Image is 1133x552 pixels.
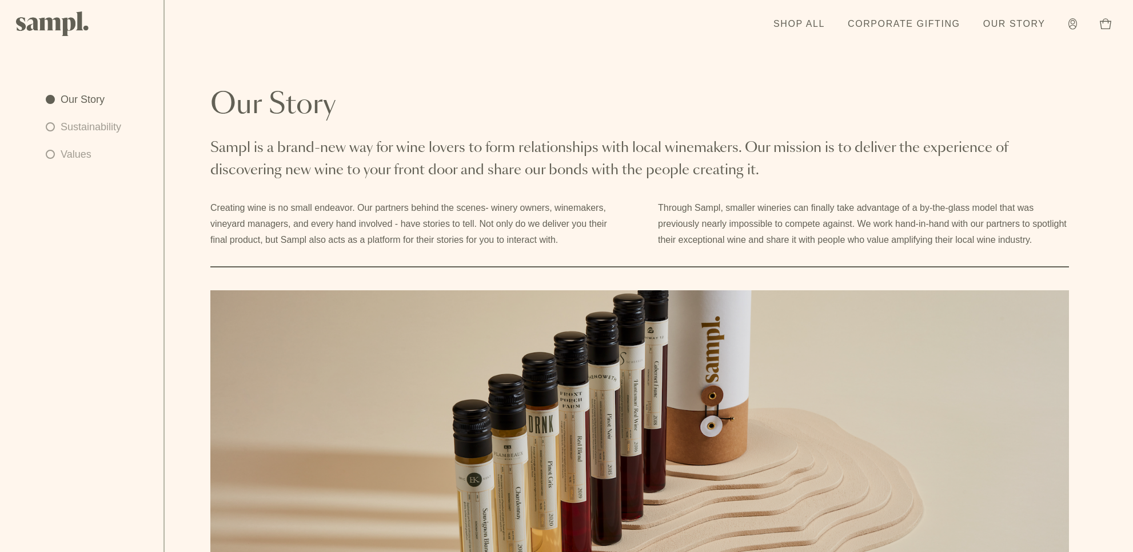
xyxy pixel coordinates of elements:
[978,11,1051,37] a: Our Story
[210,200,621,248] p: Creating wine is no small endeavor. Our partners behind the scenes- winery owners, winemakers, vi...
[46,146,121,162] a: Values
[210,137,1069,182] p: Sampl is a brand-new way for wine lovers to form relationships with local winemakers. Our mission...
[46,119,121,135] a: Sustainability
[768,11,831,37] a: Shop All
[658,200,1069,248] p: Through Sampl, smaller wineries can finally take advantage of a by-the-glass model that was previ...
[842,11,966,37] a: Corporate Gifting
[46,91,121,107] a: Our Story
[210,91,1069,119] h2: Our Story
[16,11,89,36] img: Sampl logo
